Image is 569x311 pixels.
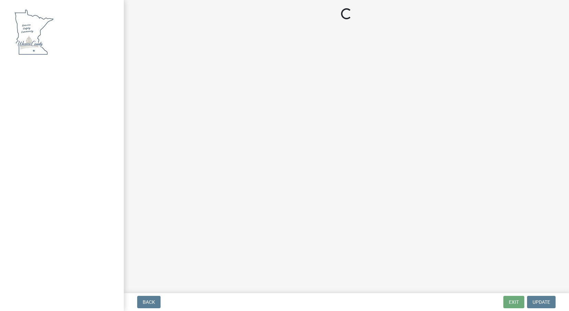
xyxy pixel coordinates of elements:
img: Waseca County, Minnesota [14,7,54,56]
button: Update [527,296,556,308]
button: Exit [503,296,524,308]
span: Back [143,299,155,305]
span: Update [533,299,550,305]
button: Back [137,296,161,308]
